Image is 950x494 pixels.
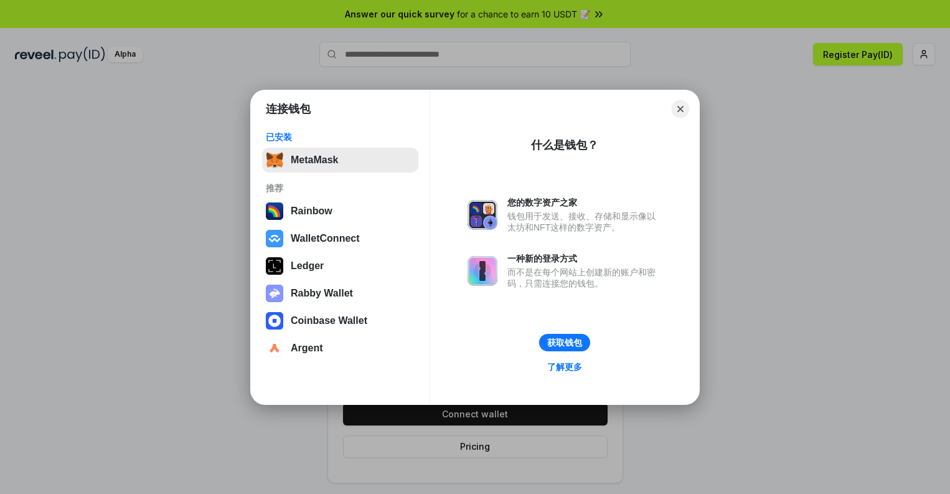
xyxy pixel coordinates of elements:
button: Argent [262,336,418,361]
div: WalletConnect [291,233,360,244]
div: 推荐 [266,183,415,194]
div: 什么是钱包？ [531,138,598,153]
img: svg+xml,%3Csvg%20width%3D%2228%22%20height%3D%2228%22%20viewBox%3D%220%200%2028%2028%22%20fill%3D... [266,312,283,330]
div: 而不是在每个网站上创建新的账户和密码，只需连接您的钱包。 [507,267,662,289]
div: Ledger [291,260,324,272]
button: 获取钱包 [539,334,590,351]
button: Coinbase Wallet [262,308,418,333]
div: 已安装 [266,131,415,143]
img: svg+xml,%3Csvg%20width%3D%2228%22%20height%3D%2228%22%20viewBox%3D%220%200%2028%2028%22%20fill%3D... [266,340,283,357]
img: svg+xml,%3Csvg%20fill%3D%22none%22%20height%3D%2233%22%20viewBox%3D%220%200%2035%2033%22%20width%... [266,151,283,169]
div: Rainbow [291,206,332,217]
img: svg+xml,%3Csvg%20xmlns%3D%22http%3A%2F%2Fwww.w3.org%2F2000%2Fsvg%22%20fill%3D%22none%22%20viewBox... [266,285,283,302]
div: 钱包用于发送、接收、存储和显示像以太坊和NFT这样的数字资产。 [507,211,662,233]
button: Rabby Wallet [262,281,418,306]
img: svg+xml,%3Csvg%20width%3D%2228%22%20height%3D%2228%22%20viewBox%3D%220%200%2028%2028%22%20fill%3D... [266,230,283,247]
div: 一种新的登录方式 [507,253,662,264]
a: 了解更多 [540,359,590,375]
div: 获取钱包 [547,337,582,348]
button: Close [672,100,689,118]
div: Argent [291,343,323,354]
button: WalletConnect [262,226,418,251]
div: Coinbase Wallet [291,315,367,326]
div: 您的数字资产之家 [507,197,662,208]
div: MetaMask [291,154,338,166]
img: svg+xml,%3Csvg%20xmlns%3D%22http%3A%2F%2Fwww.w3.org%2F2000%2Fsvg%22%20fill%3D%22none%22%20viewBox... [468,256,497,286]
img: svg+xml,%3Csvg%20xmlns%3D%22http%3A%2F%2Fwww.w3.org%2F2000%2Fsvg%22%20width%3D%2228%22%20height%3... [266,257,283,275]
div: 了解更多 [547,361,582,373]
h1: 连接钱包 [266,102,311,116]
img: svg+xml,%3Csvg%20xmlns%3D%22http%3A%2F%2Fwww.w3.org%2F2000%2Fsvg%22%20fill%3D%22none%22%20viewBox... [468,200,497,230]
button: Rainbow [262,199,418,224]
button: MetaMask [262,148,418,173]
div: Rabby Wallet [291,288,353,299]
img: svg+xml,%3Csvg%20width%3D%22120%22%20height%3D%22120%22%20viewBox%3D%220%200%20120%20120%22%20fil... [266,202,283,220]
button: Ledger [262,254,418,278]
